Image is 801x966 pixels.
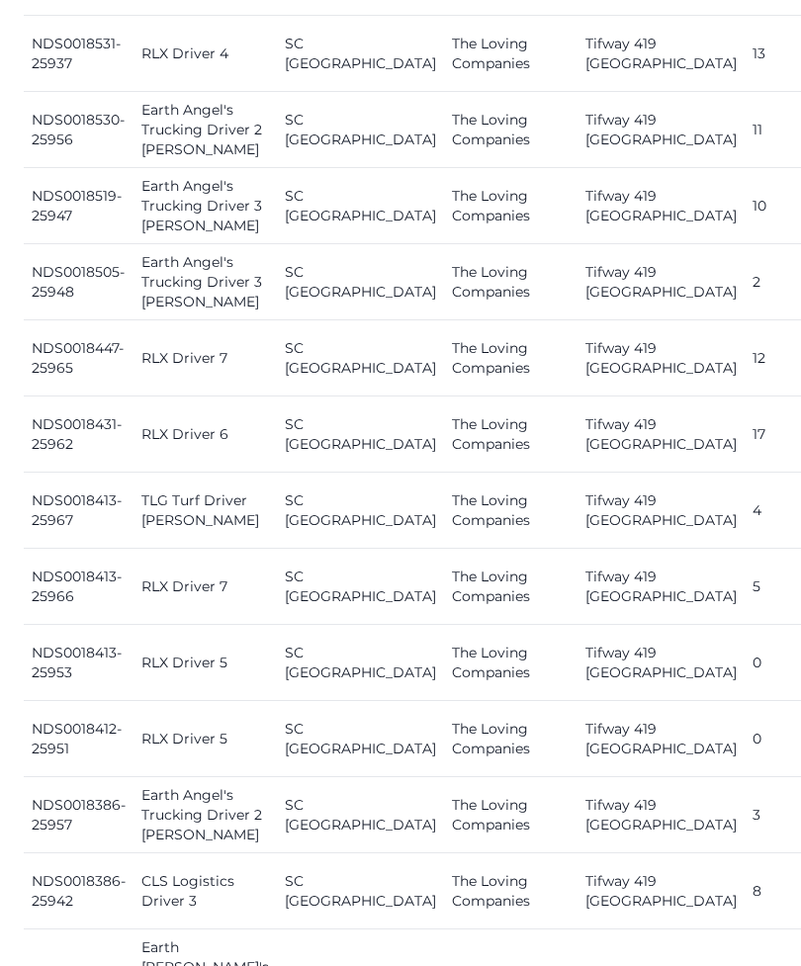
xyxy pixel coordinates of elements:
[133,549,277,625] td: RLX Driver 7
[277,701,444,777] td: SC [GEOGRAPHIC_DATA]
[277,473,444,549] td: SC [GEOGRAPHIC_DATA]
[444,244,578,320] td: The Loving Companies
[578,92,745,168] td: Tifway 419 [GEOGRAPHIC_DATA]
[277,168,444,244] td: SC [GEOGRAPHIC_DATA]
[24,625,133,701] td: NDS0018413-25953
[24,701,133,777] td: NDS0018412-25951
[133,625,277,701] td: RLX Driver 5
[444,853,578,929] td: The Loving Companies
[277,16,444,92] td: SC [GEOGRAPHIC_DATA]
[444,320,578,396] td: The Loving Companies
[24,168,133,244] td: NDS0018519-25947
[578,473,745,549] td: Tifway 419 [GEOGRAPHIC_DATA]
[444,549,578,625] td: The Loving Companies
[578,320,745,396] td: Tifway 419 [GEOGRAPHIC_DATA]
[277,92,444,168] td: SC [GEOGRAPHIC_DATA]
[277,244,444,320] td: SC [GEOGRAPHIC_DATA]
[578,701,745,777] td: Tifway 419 [GEOGRAPHIC_DATA]
[24,244,133,320] td: NDS0018505-25948
[277,777,444,853] td: SC [GEOGRAPHIC_DATA]
[578,396,745,473] td: Tifway 419 [GEOGRAPHIC_DATA]
[277,549,444,625] td: SC [GEOGRAPHIC_DATA]
[133,853,277,929] td: CLS Logistics Driver 3
[578,168,745,244] td: Tifway 419 [GEOGRAPHIC_DATA]
[24,16,133,92] td: NDS0018531-25937
[133,320,277,396] td: RLX Driver 7
[578,244,745,320] td: Tifway 419 [GEOGRAPHIC_DATA]
[444,92,578,168] td: The Loving Companies
[24,92,133,168] td: NDS0018530-25956
[24,473,133,549] td: NDS0018413-25967
[444,701,578,777] td: The Loving Companies
[133,777,277,853] td: Earth Angel's Trucking Driver 2 [PERSON_NAME]
[133,701,277,777] td: RLX Driver 5
[133,92,277,168] td: Earth Angel's Trucking Driver 2 [PERSON_NAME]
[133,473,277,549] td: TLG Turf Driver [PERSON_NAME]
[277,396,444,473] td: SC [GEOGRAPHIC_DATA]
[444,16,578,92] td: The Loving Companies
[578,549,745,625] td: Tifway 419 [GEOGRAPHIC_DATA]
[133,16,277,92] td: RLX Driver 4
[444,396,578,473] td: The Loving Companies
[133,244,277,320] td: Earth Angel's Trucking Driver 3 [PERSON_NAME]
[24,320,133,396] td: NDS0018447-25965
[277,320,444,396] td: SC [GEOGRAPHIC_DATA]
[24,396,133,473] td: NDS0018431-25962
[444,777,578,853] td: The Loving Companies
[133,168,277,244] td: Earth Angel's Trucking Driver 3 [PERSON_NAME]
[133,396,277,473] td: RLX Driver 6
[444,473,578,549] td: The Loving Companies
[24,549,133,625] td: NDS0018413-25966
[444,625,578,701] td: The Loving Companies
[444,168,578,244] td: The Loving Companies
[277,625,444,701] td: SC [GEOGRAPHIC_DATA]
[277,853,444,929] td: SC [GEOGRAPHIC_DATA]
[24,853,133,929] td: NDS0018386-25942
[578,16,745,92] td: Tifway 419 [GEOGRAPHIC_DATA]
[578,853,745,929] td: Tifway 419 [GEOGRAPHIC_DATA]
[24,777,133,853] td: NDS0018386-25957
[578,625,745,701] td: Tifway 419 [GEOGRAPHIC_DATA]
[578,777,745,853] td: Tifway 419 [GEOGRAPHIC_DATA]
